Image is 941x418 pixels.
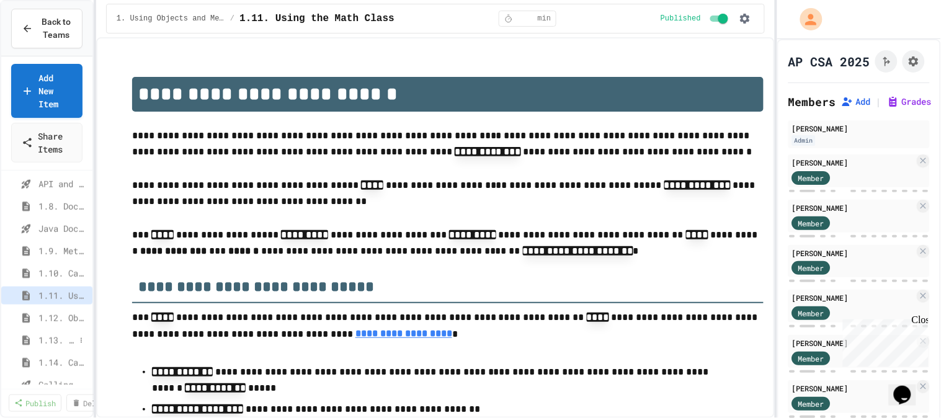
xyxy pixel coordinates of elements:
div: [PERSON_NAME] [792,337,915,349]
span: 1.11. Using the Math Class [38,289,87,302]
span: Member [798,172,824,184]
span: 1.9. Method Signatures [38,244,87,257]
span: | [876,94,882,109]
div: [PERSON_NAME] [792,383,915,394]
span: Member [798,398,824,409]
span: 1.8. Documentation with Comments and Preconditions [38,200,87,213]
button: Assignment Settings [903,50,925,73]
a: Add New Item [11,64,83,118]
div: Admin [792,135,816,146]
button: Back to Teams [11,9,83,48]
span: Calling Instance Methods - Topic 1.14 [38,378,87,391]
span: Published [661,14,701,24]
div: [PERSON_NAME] [792,247,915,259]
span: 1.10. Calling Class Methods [38,267,87,280]
button: Click to see fork details [875,50,898,73]
button: Grades [887,96,932,108]
span: / [230,14,234,24]
iframe: chat widget [889,368,929,406]
span: Java Documentation with Comments - Topic 1.8 [38,222,87,235]
span: API and Libraries - Topic 1.7 [38,177,87,190]
span: Member [798,353,824,364]
iframe: chat widget [838,314,929,367]
span: 1. Using Objects and Methods [117,14,225,24]
span: Member [798,262,824,273]
span: min [538,14,551,24]
h2: Members [788,93,836,110]
button: More options [75,334,87,347]
span: Member [798,308,824,319]
a: Publish [9,394,61,412]
span: 1.14. Calling Instance Methods [38,356,87,369]
button: Add [841,96,871,108]
div: [PERSON_NAME] [792,202,915,213]
div: My Account [787,5,826,33]
div: Chat with us now!Close [5,5,86,79]
span: 1.13. Creating and Initializing Objects: Constructors [38,334,75,347]
span: Member [798,218,824,229]
h1: AP CSA 2025 [788,53,870,70]
a: Share Items [11,123,83,162]
div: Content is published and visible to students [661,11,731,26]
a: Delete [66,394,115,412]
span: 1.11. Using the Math Class [239,11,395,26]
span: Back to Teams [40,16,72,42]
span: 1.12. Objects - Instances of Classes [38,311,87,324]
div: [PERSON_NAME] [792,292,915,303]
div: [PERSON_NAME] [792,157,915,168]
div: [PERSON_NAME] [792,123,926,134]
